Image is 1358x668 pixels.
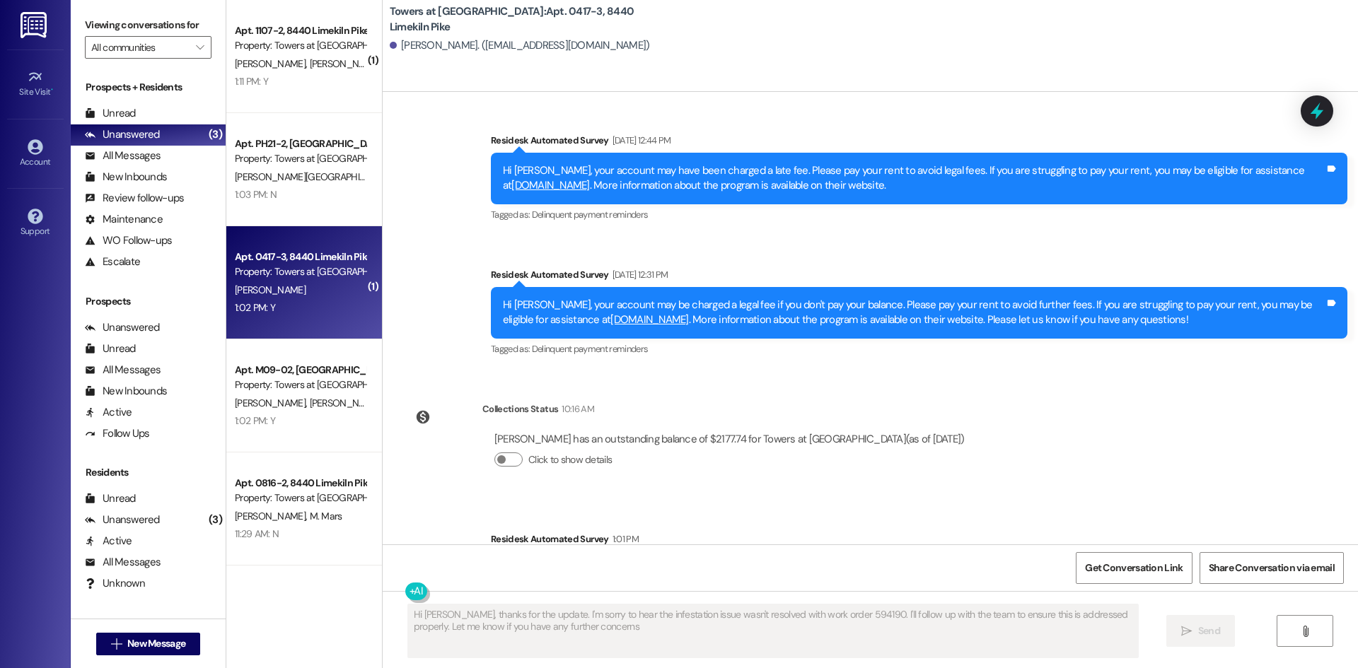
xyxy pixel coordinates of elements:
[235,264,366,279] div: Property: Towers at [GEOGRAPHIC_DATA]
[85,14,211,36] label: Viewing conversations for
[491,267,1347,287] div: Residesk Automated Survey
[235,188,277,201] div: 1:03 PM: N
[1200,552,1344,584] button: Share Conversation via email
[609,532,639,546] div: 1:01 PM
[91,36,189,59] input: All communities
[85,320,160,335] div: Unanswered
[235,491,366,505] div: Property: Towers at [GEOGRAPHIC_DATA]
[503,163,1325,194] div: Hi [PERSON_NAME], your account may have been charged a late fee. Please pay your rent to avoid le...
[85,363,161,377] div: All Messages
[1209,561,1335,575] span: Share Conversation via email
[528,452,612,467] label: Click to show details
[235,38,366,53] div: Property: Towers at [GEOGRAPHIC_DATA]
[235,57,310,70] span: [PERSON_NAME]
[85,106,136,121] div: Unread
[235,510,310,522] span: [PERSON_NAME]
[71,80,226,95] div: Prospects + Residents
[235,283,306,296] span: [PERSON_NAME]
[558,402,594,416] div: 10:16 AM
[235,476,366,491] div: Apt. 0816-2, 8440 Limekiln Pike
[491,532,1347,551] div: Residesk Automated Survey
[235,377,366,392] div: Property: Towers at [GEOGRAPHIC_DATA]
[235,414,275,427] div: 1:02 PM: Y
[205,124,226,146] div: (3)
[85,555,161,570] div: All Messages
[85,254,140,269] div: Escalate
[235,151,366,166] div: Property: Towers at [GEOGRAPHIC_DATA]
[85,491,136,506] div: Unread
[85,127,160,142] div: Unanswered
[85,341,136,356] div: Unread
[85,233,172,248] div: WO Follow-ups
[532,209,649,221] span: Delinquent payment reminders
[390,4,673,35] b: Towers at [GEOGRAPHIC_DATA]: Apt. 0417-3, 8440 Limekiln Pike
[235,75,268,88] div: 1:11 PM: Y
[235,170,395,183] span: [PERSON_NAME][GEOGRAPHIC_DATA]
[309,397,380,409] span: [PERSON_NAME]
[235,136,366,151] div: Apt. PH21-2, [GEOGRAPHIC_DATA]
[235,23,366,38] div: Apt. 1107-2, 8440 Limekiln Pike
[235,363,366,377] div: Apt. M09-02, [GEOGRAPHIC_DATA]
[85,405,132,420] div: Active
[491,133,1347,153] div: Residesk Automated Survey
[85,384,167,399] div: New Inbounds
[1198,623,1220,638] span: Send
[491,204,1347,225] div: Tagged as:
[309,510,342,522] span: M. Mars
[111,638,122,650] i: 
[609,133,671,148] div: [DATE] 12:44 PM
[408,604,1138,657] textarea: Hi [PERSON_NAME], thanks for the update. I'm sorry to hear the infestation issue wasn't resolved ...
[85,426,150,441] div: Follow Ups
[503,298,1325,328] div: Hi [PERSON_NAME], your account may be charged a legal fee if you don't pay your balance. Please p...
[309,57,380,70] span: [PERSON_NAME]
[609,267,668,282] div: [DATE] 12:31 PM
[85,512,160,527] div: Unanswered
[71,294,226,309] div: Prospects
[491,339,1347,359] div: Tagged as:
[1166,615,1235,647] button: Send
[610,312,688,327] a: [DOMAIN_NAME]
[235,250,366,264] div: Apt. 0417-3, 8440 Limekiln Pike
[85,148,161,163] div: All Messages
[1085,561,1183,575] span: Get Conversation Link
[235,301,275,314] div: 1:02 PM: Y
[7,135,64,173] a: Account
[1076,552,1192,584] button: Get Conversation Link
[127,636,185,651] span: New Message
[1300,626,1311,637] i: 
[532,343,649,355] span: Delinquent payment reminders
[1181,626,1192,637] i: 
[205,509,226,531] div: (3)
[7,204,64,242] a: Support
[71,465,226,480] div: Residents
[494,432,965,447] div: [PERSON_NAME] has an outstanding balance of $2177.74 for Towers at [GEOGRAPHIC_DATA] (as of [DATE])
[85,212,163,227] div: Maintenance
[85,170,167,184] div: New Inbounds
[51,85,53,95] span: •
[511,178,589,192] a: [DOMAIN_NAME]
[96,633,201,655] button: New Message
[21,12,50,38] img: ResiDesk Logo
[235,397,310,409] span: [PERSON_NAME]
[482,402,558,416] div: Collections Status
[85,576,145,591] div: Unknown
[85,191,184,206] div: Review follow-ups
[235,527,279,540] div: 11:29 AM: N
[196,42,204,53] i: 
[390,38,650,53] div: [PERSON_NAME]. ([EMAIL_ADDRESS][DOMAIN_NAME])
[85,534,132,549] div: Active
[7,65,64,103] a: Site Visit •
